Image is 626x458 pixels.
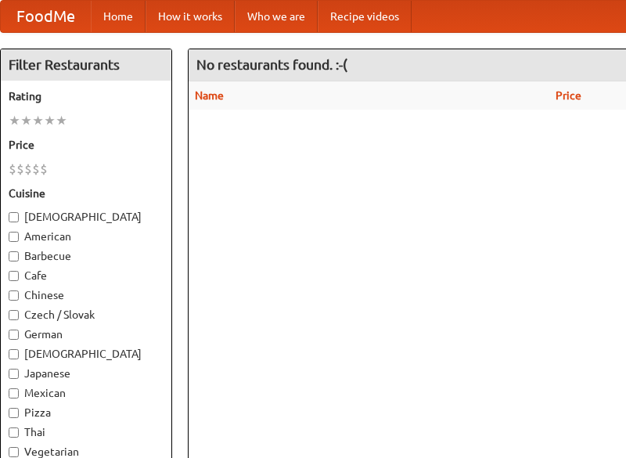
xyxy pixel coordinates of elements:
h5: Cuisine [9,186,164,201]
label: Czech / Slovak [9,307,164,323]
label: Chinese [9,287,164,303]
input: Chinese [9,290,19,301]
label: [DEMOGRAPHIC_DATA] [9,346,164,362]
li: ★ [20,112,32,129]
label: Japanese [9,366,164,381]
input: Japanese [9,369,19,379]
li: ★ [32,112,44,129]
input: Mexican [9,388,19,398]
input: Pizza [9,408,19,418]
h5: Price [9,137,164,153]
ng-pluralize: No restaurants found. :-( [196,57,347,72]
label: Pizza [9,405,164,420]
input: Vegetarian [9,447,19,457]
h5: Rating [9,88,164,104]
label: American [9,229,164,244]
li: $ [40,160,48,178]
a: Recipe videos [318,1,412,32]
label: Mexican [9,385,164,401]
label: Cafe [9,268,164,283]
li: $ [24,160,32,178]
a: How it works [146,1,235,32]
a: Name [195,89,224,102]
label: Thai [9,424,164,440]
a: Home [91,1,146,32]
li: ★ [9,112,20,129]
h4: Filter Restaurants [1,49,171,81]
input: Cafe [9,271,19,281]
input: German [9,330,19,340]
li: ★ [56,112,67,129]
a: FoodMe [1,1,91,32]
input: Czech / Slovak [9,310,19,320]
a: Who we are [235,1,318,32]
li: $ [32,160,40,178]
label: [DEMOGRAPHIC_DATA] [9,209,164,225]
label: Barbecue [9,248,164,264]
label: German [9,326,164,342]
li: $ [9,160,16,178]
input: Thai [9,427,19,438]
a: Price [556,89,581,102]
input: Barbecue [9,251,19,261]
li: ★ [44,112,56,129]
li: $ [16,160,24,178]
input: [DEMOGRAPHIC_DATA] [9,212,19,222]
input: American [9,232,19,242]
input: [DEMOGRAPHIC_DATA] [9,349,19,359]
